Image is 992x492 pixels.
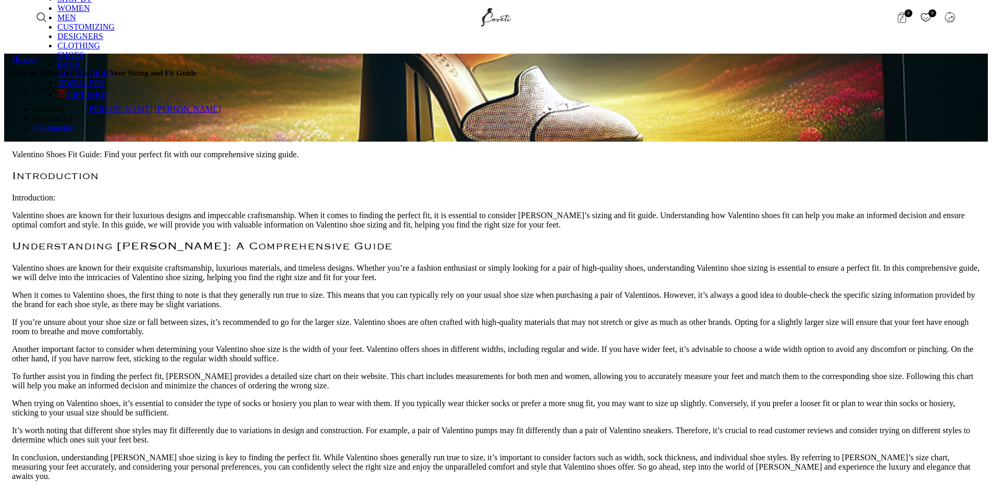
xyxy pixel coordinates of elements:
a: 0 [891,7,913,28]
p: Valentino Shoes Fit Guide: Find your perfect fit with our comprehensive sizing guide. [12,150,980,159]
a: Site logo [479,23,513,32]
span: comments [39,123,73,132]
a: BAGS [57,60,80,69]
p: It’s worth noting that different shoe styles may fit differently due to variations in design and ... [12,426,980,445]
a: SHOES [57,51,84,59]
span: 0 [33,123,37,132]
span: 0 [905,9,912,17]
a: CUSTOMIZING [57,22,115,31]
li: On [DATE] [33,114,980,123]
a: DESIGNERS [57,32,103,41]
p: Valentino shoes are known for their luxurious designs and impeccable craftsmanship. When it comes... [12,211,980,230]
a: GIFT SHOP [57,90,108,99]
a: ACCESSORIES [57,69,113,78]
span: 0 [928,9,936,17]
p: If you’re unsure about your shoe size or fall between sizes, it’s recommended to go for the large... [12,318,980,336]
p: To further assist you in finding the perfect fit, [PERSON_NAME] provides a detailed size chart on... [12,372,980,390]
a: 0 comments [33,123,73,132]
a: [PERSON_NAME] [PERSON_NAME] [86,105,221,113]
a: WOMEN [57,4,90,12]
p: In conclusion, understanding [PERSON_NAME] shoe sizing is key to finding the perfect fit. While V... [12,453,980,481]
p: Another important factor to consider when determining your Valentino shoe size is the width of yo... [12,345,980,363]
h1: How do Valentino Shoes Fit? Your Sizing and Fit Guide [12,69,980,78]
a: CLOTHING [57,41,100,50]
p: Introduction: [12,193,980,203]
img: GiftBag [57,88,67,97]
a: MEN [57,13,76,22]
span: GIFT SHOP [67,90,108,99]
p: Valentino shoes are known for their exquisite craftsmanship, luxurious materials, and timeless de... [12,263,980,282]
a: How to [12,54,37,63]
p: When trying on Valentino shoes, it’s essential to consider the type of socks or hosiery you plan ... [12,399,980,418]
a: 0 [915,7,937,28]
div: My Wishlist [915,7,937,28]
a: Search [31,7,52,28]
h2: Understanding [PERSON_NAME]: A Comprehensive Guide [12,240,980,253]
img: Coveti [479,4,513,30]
span: Posted by [33,105,66,113]
p: When it comes to Valentino shoes, the first thing to note is that they generally run true to size... [12,291,980,309]
a: JEWELLERY [57,79,105,87]
h2: Introduction [12,170,980,183]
